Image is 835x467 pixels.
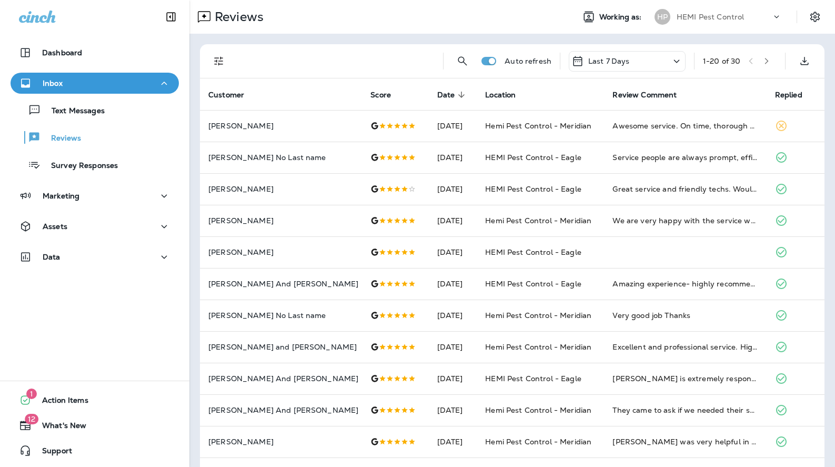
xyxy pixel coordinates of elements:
[429,394,477,426] td: [DATE]
[41,134,81,144] p: Reviews
[429,236,477,268] td: [DATE]
[208,248,354,256] p: [PERSON_NAME]
[429,110,477,142] td: [DATE]
[655,9,670,25] div: HP
[429,142,477,173] td: [DATE]
[156,6,186,27] button: Collapse Sidebar
[26,389,37,399] span: 1
[11,246,179,267] button: Data
[11,415,179,436] button: 12What's New
[612,184,758,194] div: Great service and friendly techs. Would recommend to others.
[208,185,354,193] p: [PERSON_NAME]
[43,79,63,87] p: Inbox
[208,122,354,130] p: [PERSON_NAME]
[612,436,758,447] div: Jordan was very helpful in setting up a plan to take care of all my pest concerns. After the deat...
[485,121,591,131] span: Hemi Pest Control - Meridian
[208,438,354,446] p: [PERSON_NAME]
[43,253,61,261] p: Data
[485,405,591,415] span: Hemi Pest Control - Meridian
[505,57,551,65] p: Auto refresh
[485,184,581,194] span: HEMI Pest Control - Eagle
[485,437,591,446] span: Hemi Pest Control - Meridian
[32,396,88,409] span: Action Items
[612,91,677,100] span: Review Comment
[703,57,740,65] div: 1 - 20 of 30
[612,279,758,289] div: Amazing experience- highly recommend- just quoted me what I needed and were super professional. T...
[208,374,354,383] p: [PERSON_NAME] And [PERSON_NAME]
[485,153,581,162] span: HEMI Pest Control - Eagle
[485,311,591,320] span: Hemi Pest Control - Meridian
[43,192,79,200] p: Marketing
[41,106,105,116] p: Text Messages
[677,13,744,21] p: HEMI Pest Control
[32,421,86,434] span: What's New
[32,446,72,459] span: Support
[612,310,758,321] div: Very good job Thanks
[208,406,354,414] p: [PERSON_NAME] And [PERSON_NAME]
[429,205,477,236] td: [DATE]
[612,215,758,226] div: We are very happy with the service we are getting from HEMI! We worked with Andrew and he was ext...
[485,247,581,257] span: HEMI Pest Control - Eagle
[11,73,179,94] button: Inbox
[775,90,816,100] span: Replied
[208,280,354,288] p: [PERSON_NAME] And [PERSON_NAME]
[612,405,758,415] div: They came to ask if we needed their service and were not pushy at all and super friendly. I am so...
[588,57,630,65] p: Last 7 Days
[210,9,264,25] p: Reviews
[370,91,391,100] span: Score
[485,342,591,352] span: Hemi Pest Control - Meridian
[612,373,758,384] div: Jordan is extremely responsive, and came right out after my call. His team was efficient, respect...
[11,185,179,206] button: Marketing
[794,51,815,72] button: Export as CSV
[806,7,824,26] button: Settings
[775,91,802,100] span: Replied
[437,90,469,100] span: Date
[208,216,354,225] p: [PERSON_NAME]
[485,216,591,225] span: Hemi Pest Control - Meridian
[208,51,229,72] button: Filters
[370,90,405,100] span: Score
[612,152,758,163] div: Service people are always prompt, efficient, and polite. My home is bug free!
[429,300,477,331] td: [DATE]
[612,90,690,100] span: Review Comment
[208,90,258,100] span: Customer
[11,154,179,176] button: Survey Responses
[25,414,38,424] span: 12
[11,42,179,63] button: Dashboard
[452,51,473,72] button: Search Reviews
[11,126,179,148] button: Reviews
[612,342,758,352] div: Excellent and professional service. Highly recommend.
[612,121,758,131] div: Awesome service. On time, thorough and easy service. Thank you!
[208,343,354,351] p: [PERSON_NAME] and [PERSON_NAME]
[43,222,67,231] p: Assets
[429,173,477,205] td: [DATE]
[208,311,354,320] p: [PERSON_NAME] No Last name
[429,363,477,394] td: [DATE]
[429,331,477,363] td: [DATE]
[11,440,179,461] button: Support
[11,216,179,237] button: Assets
[429,268,477,300] td: [DATE]
[11,99,179,121] button: Text Messages
[485,279,581,289] span: HEMI Pest Control - Eagle
[208,153,354,162] p: [PERSON_NAME] No Last name
[11,390,179,411] button: 1Action Items
[485,90,529,100] span: Location
[429,426,477,458] td: [DATE]
[42,48,82,57] p: Dashboard
[437,91,455,100] span: Date
[599,13,644,22] span: Working as:
[485,91,516,100] span: Location
[485,374,581,383] span: HEMI Pest Control - Eagle
[208,91,244,100] span: Customer
[41,161,118,171] p: Survey Responses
